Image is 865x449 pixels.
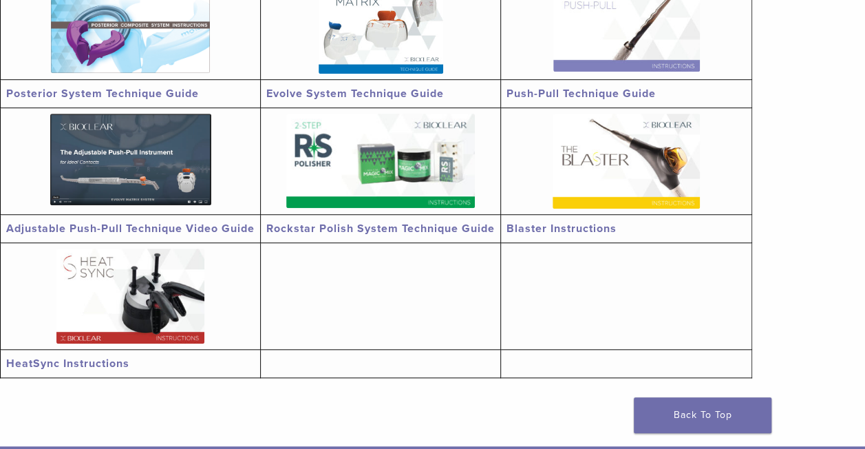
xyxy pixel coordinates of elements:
[634,397,771,433] a: Back To Top
[266,222,495,236] a: Rockstar Polish System Technique Guide
[6,222,255,236] a: Adjustable Push-Pull Technique Video Guide
[6,87,199,101] a: Posterior System Technique Guide
[6,357,129,370] a: HeatSync Instructions
[506,222,617,236] a: Blaster Instructions
[266,87,444,101] a: Evolve System Technique Guide
[506,87,656,101] a: Push-Pull Technique Guide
